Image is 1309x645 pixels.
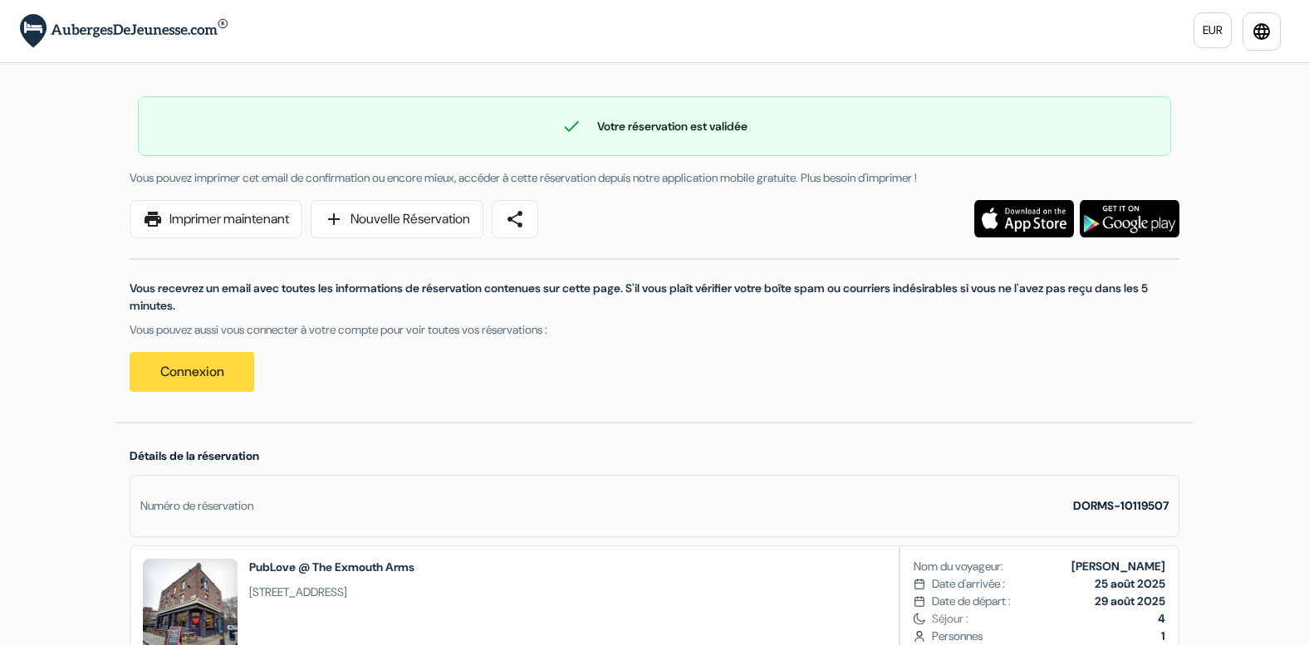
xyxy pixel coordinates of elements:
[492,200,538,238] a: share
[143,209,163,229] span: print
[324,209,344,229] span: add
[1194,12,1232,48] a: EUR
[1161,628,1165,643] b: 1
[130,321,1179,339] p: Vous pouvez aussi vous connecter à votre compte pour voir toutes vos réservations :
[1080,200,1179,237] img: Téléchargez l'application gratuite
[1073,498,1169,513] strong: DORMS-10119507
[130,280,1179,315] p: Vous recevrez un email avec toutes les informations de réservation contenues sur cette page. S'il...
[914,558,1003,575] span: Nom du voyageur:
[249,559,414,575] h2: PubLove @ The Exmouth Arms
[1243,12,1281,51] a: language
[249,584,414,601] span: [STREET_ADDRESS]
[1071,559,1165,574] b: [PERSON_NAME]
[20,14,228,48] img: AubergesDeJeunesse.com
[130,448,259,463] span: Détails de la réservation
[311,200,483,238] a: addNouvelle Réservation
[1095,594,1165,608] b: 29 août 2025
[1095,576,1165,591] b: 25 août 2025
[1252,22,1272,42] i: language
[505,209,525,229] span: share
[932,610,1165,628] span: Séjour :
[932,628,1165,645] span: Personnes
[130,170,917,185] span: Vous pouvez imprimer cet email de confirmation ou encore mieux, accéder à cette réservation depui...
[932,593,1011,610] span: Date de départ :
[130,352,254,392] a: Connexion
[974,200,1074,237] img: Téléchargez l'application gratuite
[1158,611,1165,626] b: 4
[139,116,1170,136] div: Votre réservation est validée
[130,200,302,238] a: printImprimer maintenant
[140,497,253,515] div: Numéro de réservation
[932,575,1005,593] span: Date d'arrivée :
[561,116,581,136] span: check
